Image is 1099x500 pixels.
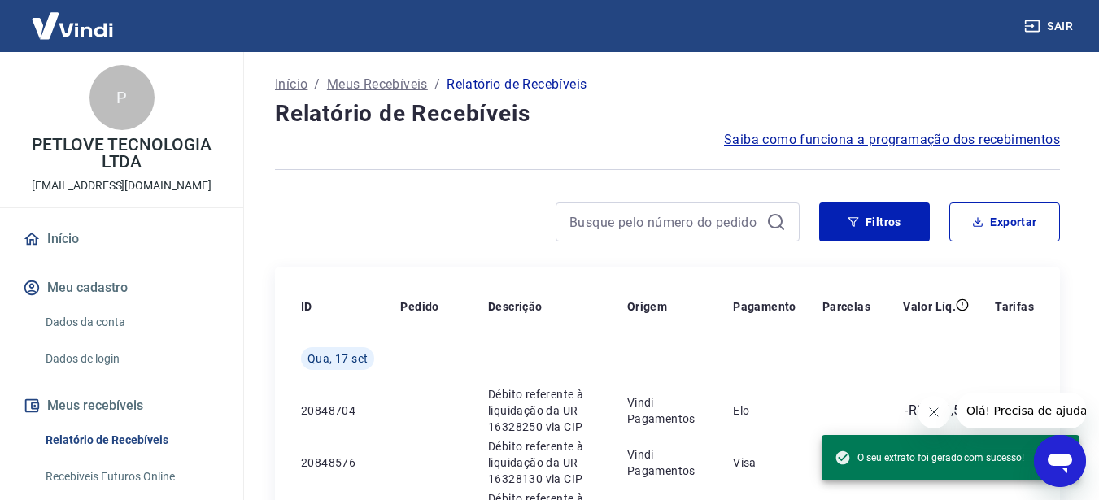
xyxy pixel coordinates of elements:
[20,270,224,306] button: Meu cadastro
[733,298,796,315] p: Pagamento
[39,460,224,493] a: Recebíveis Futuros Online
[39,342,224,376] a: Dados de login
[627,298,667,315] p: Origem
[903,298,956,315] p: Valor Líq.
[1021,11,1079,41] button: Sair
[627,394,707,427] p: Vindi Pagamentos
[32,177,212,194] p: [EMAIL_ADDRESS][DOMAIN_NAME]
[822,402,870,419] p: -
[307,350,368,367] span: Qua, 17 set
[835,450,1024,466] span: O seu extrato foi gerado com sucesso!
[10,11,137,24] span: Olá! Precisa de ajuda?
[301,298,312,315] p: ID
[949,202,1060,241] button: Exportar
[20,388,224,424] button: Meus recebíveis
[1034,435,1086,487] iframe: Botão para abrir a janela de mensagens
[13,137,230,171] p: PETLOVE TECNOLOGIA LTDA
[733,454,796,471] p: Visa
[627,446,707,479] p: Vindi Pagamentos
[301,454,374,471] p: 20848576
[39,306,224,339] a: Dados da conta
[569,210,760,234] input: Busque pelo número do pedido
[905,401,969,420] p: -R$ 621,56
[995,298,1034,315] p: Tarifas
[314,75,320,94] p: /
[822,298,870,315] p: Parcelas
[733,402,796,419] p: Elo
[400,298,438,315] p: Pedido
[918,396,950,428] iframe: Fechar mensagem
[447,75,587,94] p: Relatório de Recebíveis
[89,65,155,130] div: P
[20,1,125,50] img: Vindi
[957,393,1086,428] iframe: Mensagem da empresa
[39,424,224,457] a: Relatório de Recebíveis
[434,75,440,94] p: /
[275,75,307,94] a: Início
[724,130,1060,150] a: Saiba como funciona a programação dos recebimentos
[20,221,224,257] a: Início
[488,386,601,435] p: Débito referente à liquidação da UR 16328250 via CIP
[275,98,1060,130] h4: Relatório de Recebíveis
[301,402,374,419] p: 20848704
[488,438,601,487] p: Débito referente à liquidação da UR 16328130 via CIP
[327,75,428,94] a: Meus Recebíveis
[488,298,543,315] p: Descrição
[819,202,930,241] button: Filtros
